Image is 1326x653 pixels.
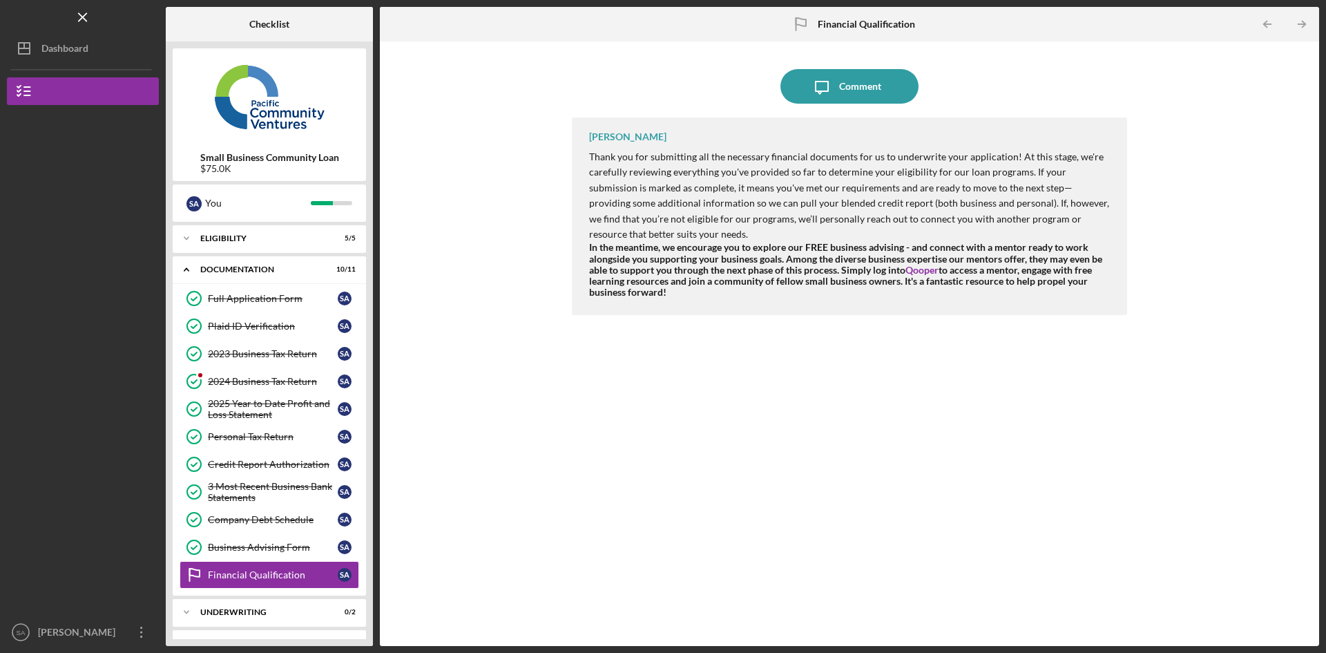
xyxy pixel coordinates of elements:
div: S A [338,485,352,499]
a: Plaid ID VerificationSA [180,312,359,340]
div: 3 Most Recent Business Bank Statements [208,481,338,503]
div: Comment [839,69,881,104]
div: Credit Report Authorization [208,459,338,470]
img: Product logo [173,55,366,138]
div: S A [338,513,352,527]
div: Business Advising Form [208,542,338,553]
div: S A [338,319,352,333]
text: SA [17,629,26,636]
a: Full Application FormSA [180,285,359,312]
div: Documentation [200,265,321,274]
p: Thank you for submitting all the necessary financial documents for us to underwrite your applicat... [589,149,1113,242]
strong: In the meantime, we encourage you to explore our FREE business advising - and connect with a ment... [589,241,1102,297]
a: 2023 Business Tax ReturnSA [180,340,359,368]
div: Personal Tax Return [208,431,338,442]
div: Underwriting [200,608,321,616]
div: S A [338,375,352,388]
div: 0 / 2 [331,608,356,616]
div: Company Debt Schedule [208,514,338,525]
b: Financial Qualification [818,19,915,30]
a: Financial QualificationSA [180,561,359,589]
div: Financial Qualification [208,569,338,580]
div: Eligibility [200,234,321,243]
a: 2025 Year to Date Profit and Loss StatementSA [180,395,359,423]
a: Company Debt ScheduleSA [180,506,359,533]
div: You [205,191,311,215]
div: 2023 Business Tax Return [208,348,338,359]
a: 3 Most Recent Business Bank StatementsSA [180,478,359,506]
a: Qooper [905,264,939,276]
div: Dashboard [41,35,88,66]
button: SA[PERSON_NAME] [7,618,159,646]
b: Checklist [249,19,289,30]
a: Personal Tax ReturnSA [180,423,359,451]
div: 5 / 5 [331,234,356,243]
div: 10 / 11 [331,265,356,274]
b: Small Business Community Loan [200,152,339,163]
a: Credit Report AuthorizationSA [180,451,359,478]
div: 2025 Year to Date Profit and Loss Statement [208,398,338,420]
div: 2024 Business Tax Return [208,376,338,387]
div: Plaid ID Verification [208,321,338,332]
div: [PERSON_NAME] [35,618,124,650]
div: S A [338,568,352,582]
a: 2024 Business Tax ReturnSA [180,368,359,395]
div: $75.0K [200,163,339,174]
button: Comment [780,69,919,104]
div: S A [338,347,352,361]
button: Dashboard [7,35,159,62]
div: S A [338,430,352,444]
a: Business Advising FormSA [180,533,359,561]
div: S A [338,457,352,471]
div: S A [338,540,352,554]
div: S A [338,402,352,416]
div: S A [338,292,352,305]
div: S A [186,196,202,211]
div: [PERSON_NAME] [589,131,666,142]
div: Full Application Form [208,293,338,304]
